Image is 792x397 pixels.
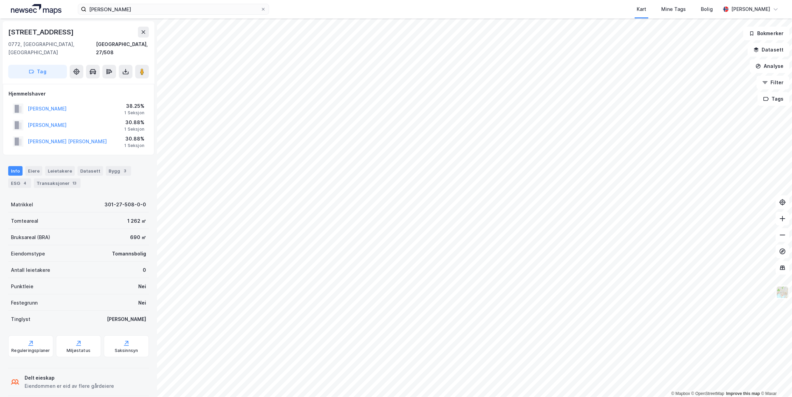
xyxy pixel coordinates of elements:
[661,5,686,13] div: Mine Tags
[143,266,146,274] div: 0
[86,4,260,14] input: Søk på adresse, matrikkel, gårdeiere, leietakere eller personer
[8,178,31,188] div: ESG
[124,102,144,110] div: 38.25%
[701,5,713,13] div: Bolig
[758,92,789,106] button: Tags
[25,382,114,390] div: Eiendommen er eid av flere gårdeiere
[11,266,50,274] div: Antall leietakere
[11,315,30,323] div: Tinglyst
[25,166,42,176] div: Eiere
[22,180,28,187] div: 4
[11,299,38,307] div: Festegrunn
[11,4,61,14] img: logo.a4113a55bc3d86da70a041830d287a7e.svg
[130,233,146,241] div: 690 ㎡
[691,391,724,396] a: OpenStreetMap
[637,5,646,13] div: Kart
[758,364,792,397] div: Kontrollprogram for chat
[124,118,144,127] div: 30.88%
[124,135,144,143] div: 30.88%
[107,315,146,323] div: [PERSON_NAME]
[138,299,146,307] div: Nei
[25,374,114,382] div: Delt eieskap
[671,391,690,396] a: Mapbox
[756,76,789,89] button: Filter
[11,250,45,258] div: Eiendomstype
[115,348,138,353] div: Saksinnsyn
[758,364,792,397] iframe: Chat Widget
[11,282,33,291] div: Punktleie
[34,178,81,188] div: Transaksjoner
[124,110,144,116] div: 1 Seksjon
[8,65,67,78] button: Tag
[743,27,789,40] button: Bokmerker
[731,5,770,13] div: [PERSON_NAME]
[45,166,75,176] div: Leietakere
[8,27,75,38] div: [STREET_ADDRESS]
[96,40,149,57] div: [GEOGRAPHIC_DATA], 27/508
[124,127,144,132] div: 1 Seksjon
[726,391,760,396] a: Improve this map
[71,180,78,187] div: 13
[122,167,128,174] div: 3
[11,348,50,353] div: Reguleringsplaner
[748,43,789,57] button: Datasett
[127,217,146,225] div: 1 262 ㎡
[106,166,131,176] div: Bygg
[138,282,146,291] div: Nei
[11,217,38,225] div: Tomteareal
[104,201,146,209] div: 301-27-508-0-0
[8,166,23,176] div: Info
[77,166,103,176] div: Datasett
[67,348,90,353] div: Miljøstatus
[11,233,50,241] div: Bruksareal (BRA)
[8,40,96,57] div: 0772, [GEOGRAPHIC_DATA], [GEOGRAPHIC_DATA]
[124,143,144,148] div: 1 Seksjon
[11,201,33,209] div: Matrikkel
[112,250,146,258] div: Tomannsbolig
[9,90,148,98] div: Hjemmelshaver
[776,286,789,299] img: Z
[750,59,789,73] button: Analyse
